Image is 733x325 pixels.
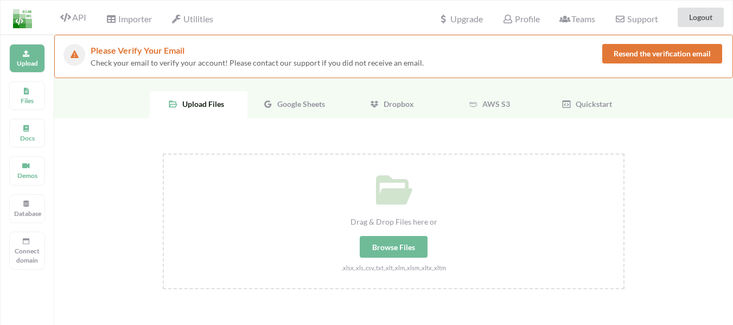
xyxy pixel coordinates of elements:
[178,99,224,109] span: Upload Files
[14,246,40,265] p: Connect domain
[106,14,151,24] span: Importer
[379,99,414,109] span: Dropbox
[91,45,184,55] span: Please Verify Your Email
[273,99,325,109] span: Google Sheets
[478,99,510,109] span: AWS S3
[602,44,722,63] button: Resend the verification email
[60,12,86,22] span: API
[164,216,623,227] div: Drag & Drop Files here or
[615,15,658,23] span: Support
[13,9,32,28] img: LogoIcon.png
[360,236,428,258] div: Browse Files
[678,8,724,27] button: Logout
[14,59,40,68] p: Upload
[502,14,539,24] span: Profile
[14,133,40,143] p: Docs
[14,209,40,218] p: Database
[14,96,40,105] p: Files
[571,99,612,109] span: Quickstart
[438,15,483,23] span: Upgrade
[342,264,446,271] small: .xlsx,.xls,.csv,.txt,.xlt,.xlm,.xlsm,.xltx,.xltm
[171,14,213,24] span: Utilities
[14,171,40,180] p: Demos
[559,14,595,24] span: Teams
[91,58,424,67] span: Check your email to verify your account! Please contact our support if you did not receive an email.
